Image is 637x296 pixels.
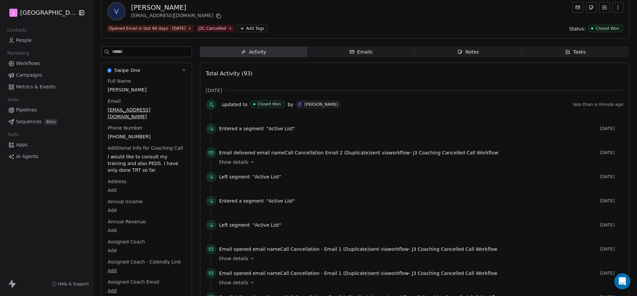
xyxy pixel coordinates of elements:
[600,174,623,179] span: [DATE]
[106,279,161,285] span: Assigned Coach Email
[219,150,255,155] span: Email delivered
[108,227,186,234] span: Add
[106,145,184,151] span: Additional Info for Coaching Call
[219,255,249,262] span: Show details
[106,78,132,84] span: Full Name
[5,151,88,162] a: AI Agents
[457,49,479,56] div: Notes
[600,222,623,228] span: [DATE]
[5,58,88,69] a: Workflows
[106,238,146,245] span: Assigned Coach
[288,101,293,108] span: by
[219,246,251,252] span: Email opened
[20,8,76,17] span: [GEOGRAPHIC_DATA]
[4,48,32,58] span: Marketing
[107,68,112,73] img: Swipe One
[58,281,89,287] span: Help & Support
[222,101,248,108] span: updated to
[258,102,281,106] div: Closed Won
[219,125,264,132] span: Entered a segment
[108,3,124,19] span: V
[600,126,623,131] span: [DATE]
[600,198,623,204] span: [DATE]
[206,87,222,94] span: [DATE]
[52,281,89,287] a: Help & Support
[106,125,144,131] span: Phone Number
[5,104,88,116] a: Pipelines
[44,119,58,125] span: Beta
[106,98,122,104] span: Email
[131,12,222,20] div: [EMAIL_ADDRESS][DOMAIN_NAME]
[5,35,88,46] a: People
[237,25,267,32] button: Add Tags
[349,49,373,56] div: Emails
[8,7,74,18] button: J[GEOGRAPHIC_DATA]
[412,246,497,252] span: J3 Coaching Cancelled Call Workflow
[219,246,497,252] span: email name sent via workflow -
[108,133,186,140] span: [PHONE_NUMBER]
[219,149,498,156] span: email name sent via workflow -
[219,159,619,165] a: Show details
[573,102,623,107] span: less than a minute ago
[600,150,623,155] span: [DATE]
[219,271,251,276] span: Email opened
[219,198,264,204] span: Entered a segment
[596,26,619,31] div: Closed Won
[298,102,301,107] div: Z
[16,106,37,114] span: Pipelines
[106,258,182,265] span: Assigned Coach - Calendly Link
[5,81,88,92] a: Metrics & Events
[600,246,623,252] span: [DATE]
[16,141,28,148] span: Apps
[13,9,14,16] span: J
[266,125,295,132] span: "Active List"
[219,173,250,180] span: Left segment
[131,3,222,12] div: [PERSON_NAME]
[108,86,186,93] span: [PERSON_NAME]
[5,139,88,150] a: Apps
[109,25,186,31] div: Opened Email in last 90 days - [DATE]
[16,37,32,44] span: People
[16,83,56,90] span: Metrics & Events
[108,207,186,214] span: Add
[5,116,88,127] a: SequencesBeta
[600,271,623,276] span: [DATE]
[206,70,253,77] span: Total Activity (93)
[219,159,249,165] span: Show details
[266,198,295,204] span: "Active List"
[219,279,249,286] span: Show details
[5,130,21,140] span: Tools
[16,153,38,160] span: AI Agents
[102,63,192,78] button: Swipe OneSwipe One
[108,247,186,254] span: Add
[198,25,226,31] div: J3C Cancelled
[114,67,141,74] span: Swipe One
[565,49,586,56] div: Tasks
[4,25,29,35] span: Contacts
[108,267,186,274] span: Add
[106,198,144,205] span: Annual Income
[219,222,250,228] span: Left segment
[304,102,338,107] div: [PERSON_NAME]
[280,246,369,252] span: Call Cancellation - Email 1 (Duplicate)
[412,271,497,276] span: J3 Coaching Cancelled Call Workflow
[5,95,22,105] span: Sales
[280,271,369,276] span: Call Cancellation - Email 1 (Duplicate)
[253,173,281,180] span: "Active List"
[219,279,619,286] a: Show details
[219,270,497,277] span: email name sent via workflow -
[108,153,186,173] span: I would like to consult my training and also PEDS. I have only done TRT so far
[5,70,88,81] a: Campaigns
[284,150,370,155] span: Call Cancellation Email 2 (Duplicate)
[413,150,498,155] span: J3 Coaching Cancelled Call Workflow
[614,273,630,289] div: Open Intercom Messenger
[569,25,585,32] span: Status:
[16,72,42,79] span: Campaigns
[108,287,186,294] span: Add
[253,222,281,228] span: "Active List"
[16,118,41,125] span: Sequences
[108,187,186,194] span: Add
[219,255,619,262] a: Show details
[106,218,147,225] span: Annual Revenue
[16,60,40,67] span: Workflows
